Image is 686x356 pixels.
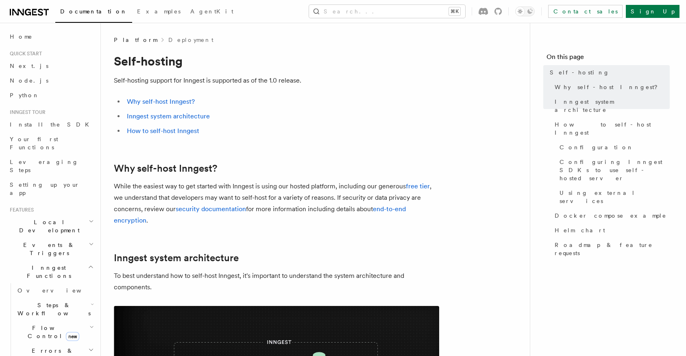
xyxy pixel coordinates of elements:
[55,2,132,23] a: Documentation
[114,252,239,264] a: Inngest system architecture
[14,298,96,321] button: Steps & Workflows
[114,54,439,68] h1: Self-hosting
[10,33,33,41] span: Home
[127,127,199,135] a: How to self-host Inngest
[14,321,96,343] button: Flow Controlnew
[551,223,670,238] a: Helm chart
[7,155,96,177] a: Leveraging Steps
[10,159,78,173] span: Leveraging Steps
[7,109,46,116] span: Inngest tour
[14,324,89,340] span: Flow Control
[556,155,670,186] a: Configuring Inngest SDKs to use self-hosted server
[10,63,48,69] span: Next.js
[555,120,670,137] span: How to self-host Inngest
[7,177,96,200] a: Setting up your app
[60,8,127,15] span: Documentation
[10,77,48,84] span: Node.js
[309,5,465,18] button: Search...⌘K
[515,7,535,16] button: Toggle dark mode
[14,283,96,298] a: Overview
[114,270,439,293] p: To best understand how to self-host Inngest, it's important to understand the system architecture...
[406,182,430,190] a: free tier
[114,36,157,44] span: Platform
[547,65,670,80] a: Self-hosting
[626,5,679,18] a: Sign Up
[560,143,634,151] span: Configuration
[551,94,670,117] a: Inngest system architecture
[176,205,246,213] a: security documentation
[7,264,88,280] span: Inngest Functions
[7,218,89,234] span: Local Development
[547,52,670,65] h4: On this page
[7,50,42,57] span: Quick start
[114,181,439,226] p: While the easiest way to get started with Inngest is using our hosted platform, including our gen...
[560,158,670,182] span: Configuring Inngest SDKs to use self-hosted server
[17,287,101,294] span: Overview
[168,36,213,44] a: Deployment
[7,238,96,260] button: Events & Triggers
[127,112,210,120] a: Inngest system architecture
[7,207,34,213] span: Features
[560,189,670,205] span: Using external services
[114,75,439,86] p: Self-hosting support for Inngest is supported as of the 1.0 release.
[114,163,217,174] a: Why self-host Inngest?
[137,8,181,15] span: Examples
[185,2,238,22] a: AgentKit
[548,5,623,18] a: Contact sales
[190,8,233,15] span: AgentKit
[556,186,670,208] a: Using external services
[7,88,96,103] a: Python
[10,121,94,128] span: Install the SDK
[555,98,670,114] span: Inngest system architecture
[555,241,670,257] span: Roadmap & feature requests
[66,332,79,341] span: new
[7,215,96,238] button: Local Development
[14,301,91,317] span: Steps & Workflows
[10,92,39,98] span: Python
[449,7,460,15] kbd: ⌘K
[7,117,96,132] a: Install the SDK
[10,181,80,196] span: Setting up your app
[551,208,670,223] a: Docker compose example
[555,83,663,91] span: Why self-host Inngest?
[7,260,96,283] button: Inngest Functions
[10,136,58,151] span: Your first Functions
[550,68,610,76] span: Self-hosting
[7,59,96,73] a: Next.js
[7,132,96,155] a: Your first Functions
[551,117,670,140] a: How to self-host Inngest
[551,238,670,260] a: Roadmap & feature requests
[551,80,670,94] a: Why self-host Inngest?
[556,140,670,155] a: Configuration
[7,29,96,44] a: Home
[555,212,666,220] span: Docker compose example
[7,241,89,257] span: Events & Triggers
[127,98,195,105] a: Why self-host Inngest?
[555,226,605,234] span: Helm chart
[132,2,185,22] a: Examples
[7,73,96,88] a: Node.js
